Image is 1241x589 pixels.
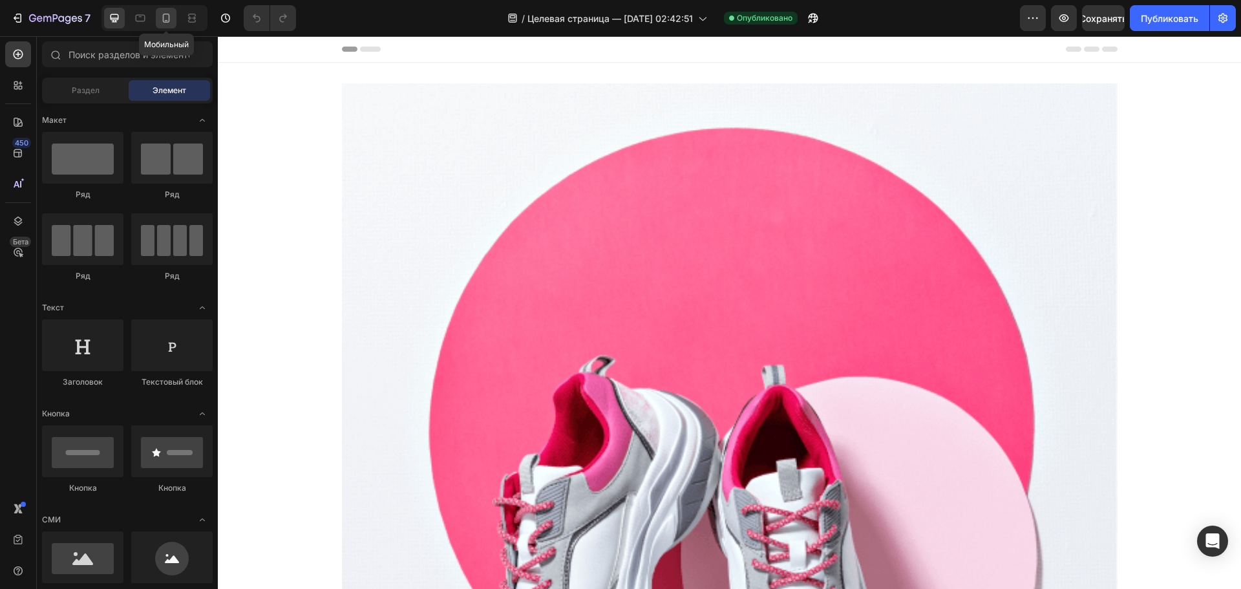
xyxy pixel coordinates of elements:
input: Поиск разделов и элементов [42,41,213,67]
span: Переключить открыто [192,509,213,530]
span: Переключить открыто [192,297,213,318]
div: Открытый Интерком Мессенджер [1197,526,1228,557]
font: Кнопка [158,483,186,493]
font: СМИ [42,515,61,524]
font: 7 [85,12,90,25]
font: Бета [13,237,28,246]
font: Заголовок [63,377,103,387]
font: Сохранять [1079,13,1127,24]
font: / [522,13,525,24]
font: Кнопка [42,409,70,418]
font: Опубликовано [737,13,792,23]
font: Раздел [72,85,100,95]
font: Текст [42,303,64,312]
button: Сохранять [1082,5,1125,31]
font: Макет [42,115,67,125]
button: Публиковать [1130,5,1209,31]
font: Ряд [76,189,90,199]
font: Элемент [153,85,186,95]
font: Ряд [165,271,180,281]
font: 450 [15,138,28,147]
span: Переключить открыто [192,110,213,131]
iframe: Область дизайна [218,36,1241,589]
font: Ряд [76,271,90,281]
font: Публиковать [1141,13,1198,24]
font: Текстовый блок [142,377,203,387]
div: Отменить/Повторить [244,5,296,31]
span: Переключить открыто [192,403,213,424]
font: Целевая страница — [DATE] 02:42:51 [527,13,693,24]
font: Ряд [165,189,180,199]
button: 7 [5,5,96,31]
font: Кнопка [69,483,97,493]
